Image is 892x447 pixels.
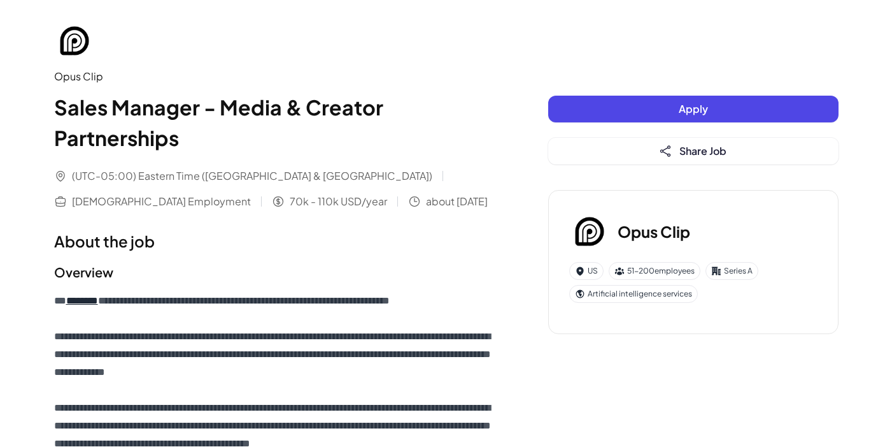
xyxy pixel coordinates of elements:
[54,230,497,253] h1: About the job
[72,194,251,209] span: [DEMOGRAPHIC_DATA] Employment
[569,285,698,303] div: Artificial intelligence services
[54,20,95,61] img: Op
[72,168,432,184] span: (UTC-05:00) Eastern Time ([GEOGRAPHIC_DATA] & [GEOGRAPHIC_DATA])
[548,138,839,165] button: Share Job
[609,262,700,280] div: 51-200 employees
[548,96,839,122] button: Apply
[54,69,497,84] div: Opus Clip
[290,194,387,209] span: 70k - 110k USD/year
[705,262,758,280] div: Series A
[569,211,610,252] img: Op
[54,263,497,282] h2: Overview
[618,220,690,243] h3: Opus Clip
[569,262,604,280] div: US
[679,102,708,115] span: Apply
[426,194,488,209] span: about [DATE]
[54,92,497,153] h1: Sales Manager - Media & Creator Partnerships
[679,144,726,158] span: Share Job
